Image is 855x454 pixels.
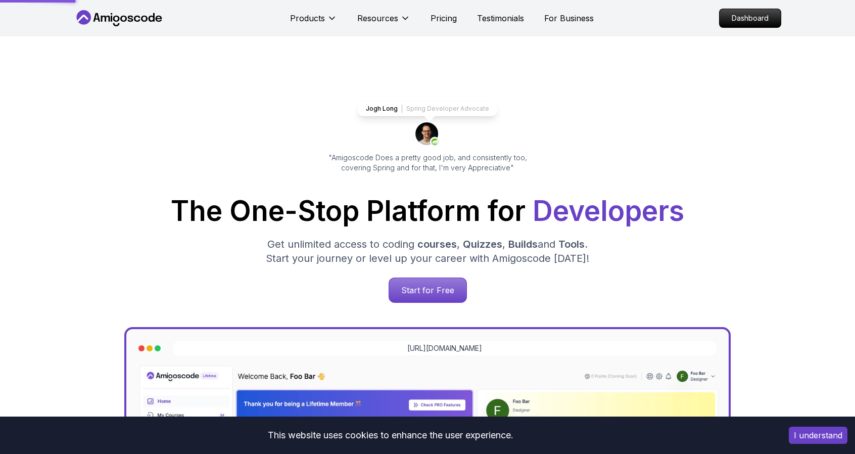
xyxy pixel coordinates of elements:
[314,153,541,173] p: "Amigoscode Does a pretty good job, and consistently too, covering Spring and for that, I'm very ...
[357,12,410,32] button: Resources
[720,9,781,27] p: Dashboard
[477,12,524,24] a: Testimonials
[431,12,457,24] a: Pricing
[544,12,594,24] a: For Business
[415,122,440,147] img: josh long
[366,105,398,113] p: Jogh Long
[463,238,502,250] span: Quizzes
[290,12,337,32] button: Products
[258,237,597,265] p: Get unlimited access to coding , , and . Start your journey or level up your career with Amigosco...
[407,343,482,353] a: [URL][DOMAIN_NAME]
[789,427,847,444] button: Accept cookies
[719,9,781,28] a: Dashboard
[508,238,538,250] span: Builds
[357,12,398,24] p: Resources
[533,194,684,228] span: Developers
[8,424,774,446] div: This website uses cookies to enhance the user experience.
[389,278,466,302] p: Start for Free
[290,12,325,24] p: Products
[406,105,489,113] p: Spring Developer Advocate
[417,238,457,250] span: courses
[389,278,467,303] a: Start for Free
[558,238,585,250] span: Tools
[82,197,773,225] h1: The One-Stop Platform for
